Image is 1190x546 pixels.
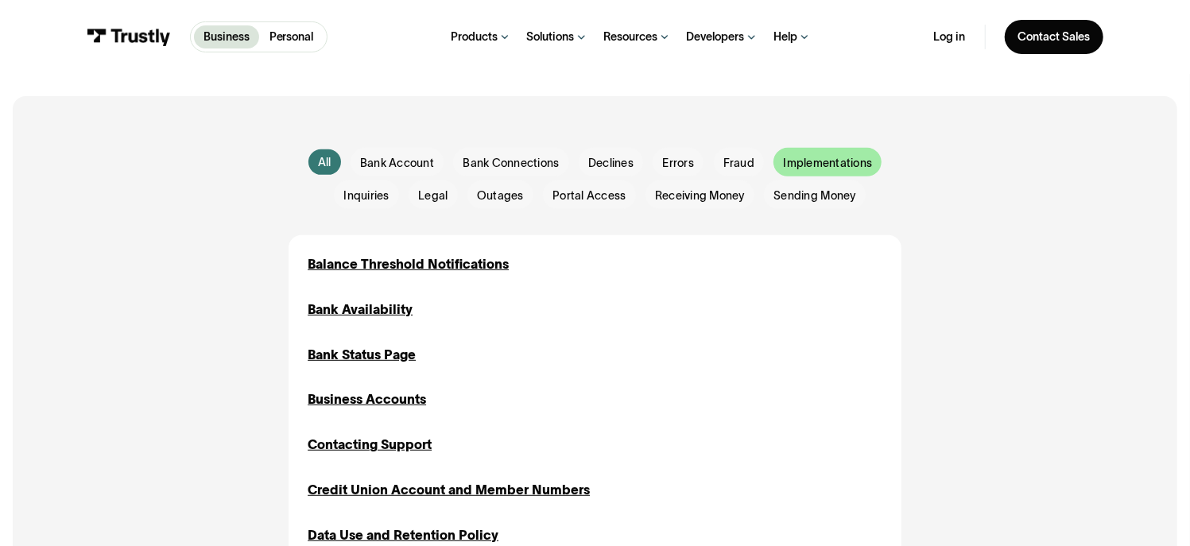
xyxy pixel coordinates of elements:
span: Receiving Money [655,188,745,203]
a: Business [194,25,259,48]
span: Implementations [784,155,873,171]
span: Inquiries [343,188,389,203]
div: Contact Sales [1018,29,1091,44]
span: Outages [477,188,524,203]
a: Personal [259,25,323,48]
span: Declines [588,155,634,171]
span: Legal [418,188,448,203]
a: Business Accounts [308,389,426,409]
span: Fraud [723,155,754,171]
span: Bank Connections [463,155,560,171]
a: Contact Sales [1005,20,1103,54]
p: Business [204,29,250,45]
div: All [318,154,331,170]
a: Log in [934,29,966,44]
span: Bank Account [360,155,434,171]
div: Developers [687,29,745,44]
a: Credit Union Account and Member Numbers [308,480,590,499]
a: Bank Status Page [308,345,416,364]
a: All [308,149,341,175]
span: Portal Access [552,188,626,203]
a: Balance Threshold Notifications [308,254,509,273]
img: Trustly Logo [87,29,171,46]
span: Sending Money [773,188,855,203]
div: Resources [603,29,657,44]
p: Personal [269,29,314,45]
span: Errors [663,155,695,171]
div: Products [451,29,498,44]
div: Solutions [527,29,575,44]
div: Help [773,29,797,44]
a: Contacting Support [308,435,432,454]
a: Bank Availability [308,300,413,319]
a: Data Use and Retention Policy [308,525,498,544]
form: Email Form [289,148,901,209]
